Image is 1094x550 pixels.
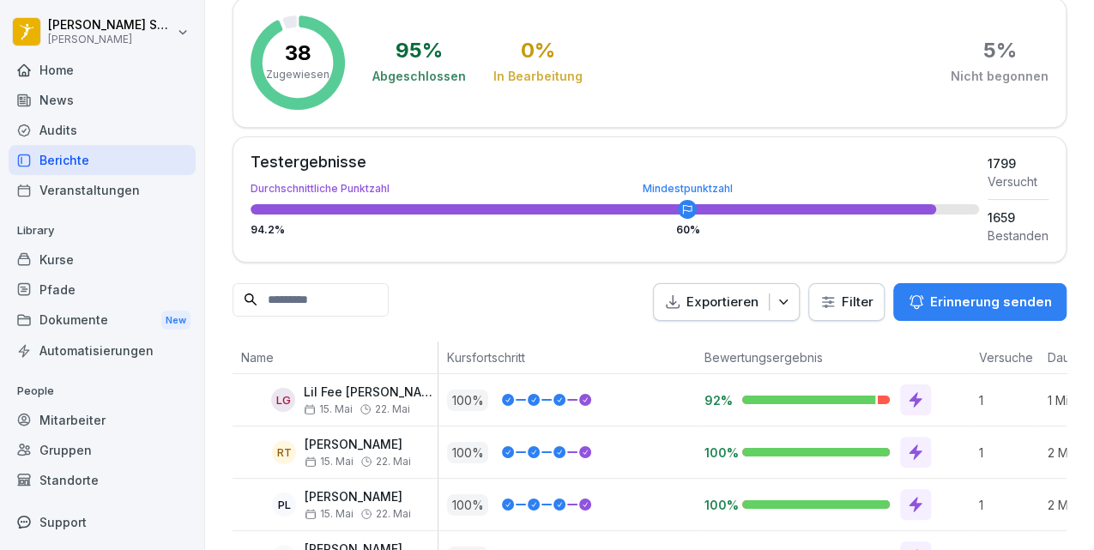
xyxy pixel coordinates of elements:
a: News [9,85,196,115]
p: 1 [979,496,1039,514]
div: 5 % [983,40,1017,61]
div: 0 % [521,40,555,61]
p: [PERSON_NAME] [305,490,411,505]
div: Testergebnisse [251,154,979,170]
p: Kursfortschritt [447,348,687,366]
span: 15. Mai [305,508,354,520]
button: Exportieren [653,283,800,322]
div: Nicht begonnen [951,68,1049,85]
div: New [161,311,190,330]
span: 22. Mai [376,456,411,468]
p: 100 % [447,494,488,516]
p: [PERSON_NAME] Schwitters [48,18,173,33]
p: 1 [979,444,1039,462]
div: Bestanden [988,227,1049,245]
div: Dokumente [9,305,196,336]
p: [PERSON_NAME] [305,438,411,452]
p: Erinnerung senden [930,293,1052,311]
div: 1659 [988,209,1049,227]
a: Home [9,55,196,85]
div: 94.2 % [251,225,979,235]
p: Name [241,348,429,366]
span: 15. Mai [305,456,354,468]
p: Bewertungsergebnis [704,348,962,366]
div: Versucht [988,172,1049,190]
a: Audits [9,115,196,145]
a: Kurse [9,245,196,275]
p: 100 % [447,442,488,463]
button: Filter [809,284,884,321]
p: 1 [979,391,1039,409]
a: Mitarbeiter [9,405,196,435]
p: Lil Fee [PERSON_NAME] [304,385,438,400]
div: Abgeschlossen [372,68,466,85]
a: Berichte [9,145,196,175]
a: Veranstaltungen [9,175,196,205]
div: LG [271,388,295,412]
p: 100 % [447,390,488,411]
span: 22. Mai [376,508,411,520]
div: RT [272,440,296,464]
p: Exportieren [686,293,759,312]
a: Automatisierungen [9,335,196,366]
button: Erinnerung senden [893,283,1067,321]
a: Standorte [9,465,196,495]
p: Versuche [979,348,1031,366]
p: 100% [704,444,728,461]
div: 95 % [396,40,443,61]
div: PL [272,493,296,517]
p: 38 [285,43,311,63]
a: DokumenteNew [9,305,196,336]
p: 92% [704,392,728,408]
span: 22. Mai [375,403,410,415]
p: People [9,378,196,405]
p: Zugewiesen [266,67,329,82]
p: 100% [704,497,728,513]
div: Support [9,507,196,537]
div: 1799 [988,154,1049,172]
span: 15. Mai [304,403,353,415]
div: 60 % [675,225,699,235]
div: Durchschnittliche Punktzahl [251,184,979,194]
p: [PERSON_NAME] [48,33,173,45]
div: In Bearbeitung [493,68,583,85]
div: Mindestpunktzahl [643,184,733,194]
a: Pfade [9,275,196,305]
a: Gruppen [9,435,196,465]
p: Library [9,217,196,245]
div: Filter [819,293,873,311]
